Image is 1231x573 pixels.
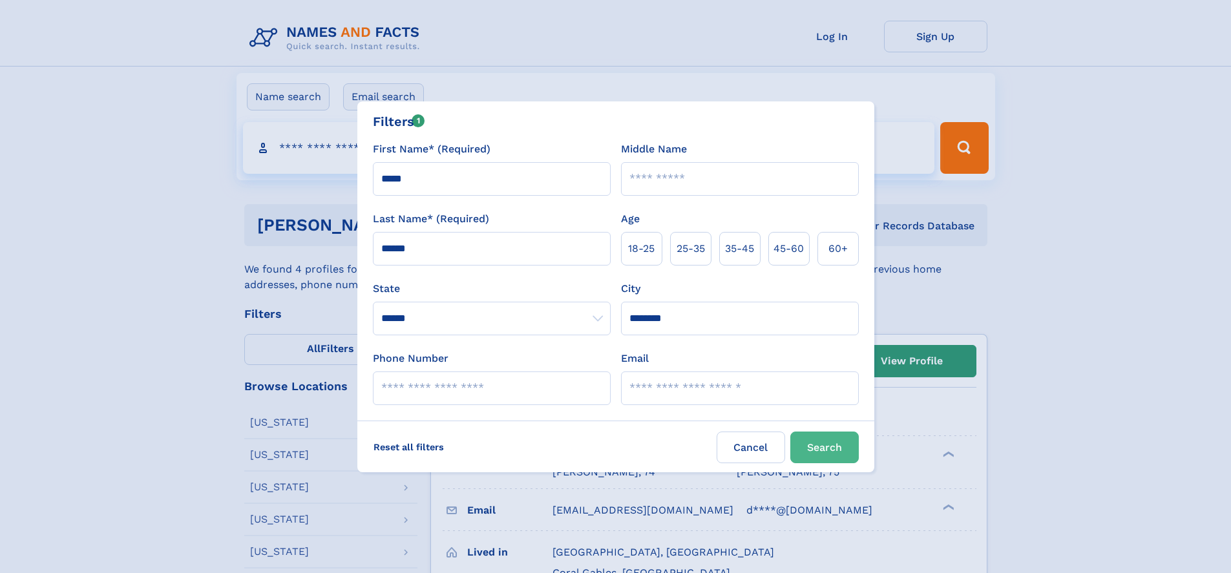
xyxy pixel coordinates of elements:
[717,432,785,463] label: Cancel
[628,241,655,256] span: 18‑25
[373,211,489,227] label: Last Name* (Required)
[365,432,452,463] label: Reset all filters
[373,112,425,131] div: Filters
[373,281,611,297] label: State
[725,241,754,256] span: 35‑45
[677,241,705,256] span: 25‑35
[373,351,448,366] label: Phone Number
[828,241,848,256] span: 60+
[621,351,649,366] label: Email
[373,141,490,157] label: First Name* (Required)
[773,241,804,256] span: 45‑60
[621,281,640,297] label: City
[790,432,859,463] button: Search
[621,141,687,157] label: Middle Name
[621,211,640,227] label: Age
